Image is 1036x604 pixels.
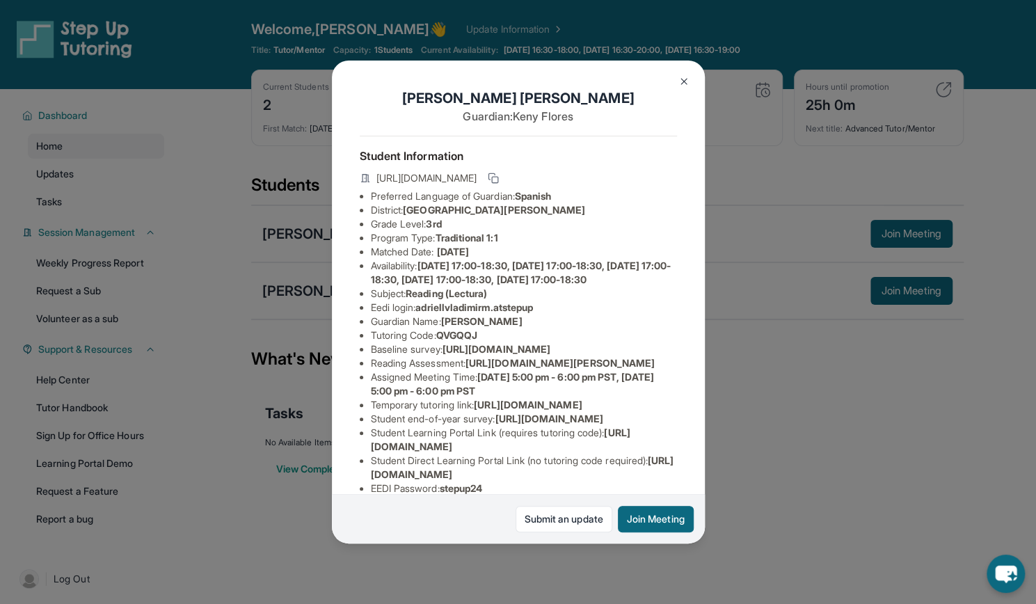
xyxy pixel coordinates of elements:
span: stepup24 [440,482,483,494]
li: Student end-of-year survey : [371,412,677,426]
li: Eedi login : [371,301,677,315]
span: [URL][DOMAIN_NAME] [474,399,582,411]
li: District: [371,203,677,217]
span: [DATE] 17:00-18:30, [DATE] 17:00-18:30, [DATE] 17:00-18:30, [DATE] 17:00-18:30, [DATE] 17:00-18:30 [371,260,671,285]
li: Baseline survey : [371,342,677,356]
li: Grade Level: [371,217,677,231]
button: Join Meeting [618,506,694,532]
span: Spanish [515,190,552,202]
button: Copy link [485,170,502,186]
span: 3rd [426,218,441,230]
li: Assigned Meeting Time : [371,370,677,398]
li: Reading Assessment : [371,356,677,370]
a: Submit an update [516,506,612,532]
img: Close Icon [678,76,690,87]
span: adriellvladimirm.atstepup [415,301,533,313]
li: Availability: [371,259,677,287]
span: QVGQQJ [436,329,477,341]
li: Tutoring Code : [371,328,677,342]
button: chat-button [987,555,1025,593]
li: Guardian Name : [371,315,677,328]
span: Traditional 1:1 [435,232,497,244]
li: Program Type: [371,231,677,245]
span: [URL][DOMAIN_NAME] [376,171,477,185]
span: [PERSON_NAME] [441,315,523,327]
h4: Student Information [360,148,677,164]
li: Student Direct Learning Portal Link (no tutoring code required) : [371,454,677,482]
p: Guardian: Keny Flores [360,108,677,125]
span: Reading (Lectura) [406,287,487,299]
h1: [PERSON_NAME] [PERSON_NAME] [360,88,677,108]
li: Preferred Language of Guardian: [371,189,677,203]
li: Subject : [371,287,677,301]
span: [URL][DOMAIN_NAME] [443,343,550,355]
li: Matched Date: [371,245,677,259]
li: EEDI Password : [371,482,677,495]
li: Student Learning Portal Link (requires tutoring code) : [371,426,677,454]
li: Temporary tutoring link : [371,398,677,412]
span: [URL][DOMAIN_NAME][PERSON_NAME] [465,357,655,369]
span: [DATE] [437,246,469,257]
span: [URL][DOMAIN_NAME] [495,413,603,424]
span: [DATE] 5:00 pm - 6:00 pm PST, [DATE] 5:00 pm - 6:00 pm PST [371,371,654,397]
span: [GEOGRAPHIC_DATA][PERSON_NAME] [403,204,585,216]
